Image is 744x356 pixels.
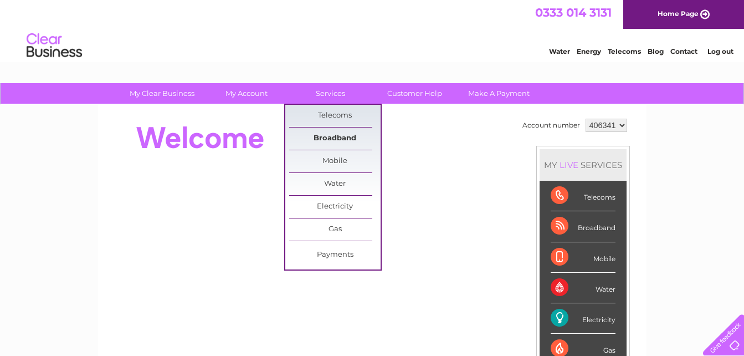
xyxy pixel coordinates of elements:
[551,211,615,242] div: Broadband
[707,47,733,55] a: Log out
[369,83,460,104] a: Customer Help
[520,116,583,135] td: Account number
[111,6,634,54] div: Clear Business is a trading name of Verastar Limited (registered in [GEOGRAPHIC_DATA] No. 3667643...
[289,196,381,218] a: Electricity
[26,29,83,63] img: logo.png
[577,47,601,55] a: Energy
[551,273,615,303] div: Water
[289,128,381,150] a: Broadband
[551,303,615,334] div: Electricity
[535,6,612,19] a: 0333 014 3131
[201,83,292,104] a: My Account
[289,150,381,172] a: Mobile
[551,242,615,273] div: Mobile
[289,105,381,127] a: Telecoms
[285,83,376,104] a: Services
[289,218,381,241] a: Gas
[608,47,641,55] a: Telecoms
[289,244,381,266] a: Payments
[670,47,697,55] a: Contact
[648,47,664,55] a: Blog
[289,173,381,195] a: Water
[551,181,615,211] div: Telecoms
[453,83,545,104] a: Make A Payment
[116,83,208,104] a: My Clear Business
[557,160,581,170] div: LIVE
[540,149,627,181] div: MY SERVICES
[549,47,570,55] a: Water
